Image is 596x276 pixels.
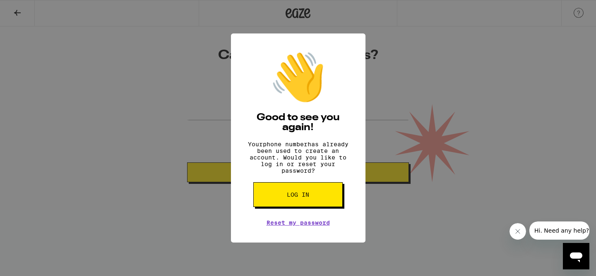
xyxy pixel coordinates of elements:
div: 👋 [269,50,327,105]
button: Log in [253,182,343,207]
iframe: Close message [509,223,526,240]
iframe: Button to launch messaging window [563,243,589,269]
a: Reset my password [267,219,330,226]
iframe: Message from company [529,221,589,240]
span: Log in [287,192,309,197]
p: Your phone number has already been used to create an account. Would you like to log in or reset y... [243,141,353,174]
h2: Good to see you again! [243,113,353,133]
